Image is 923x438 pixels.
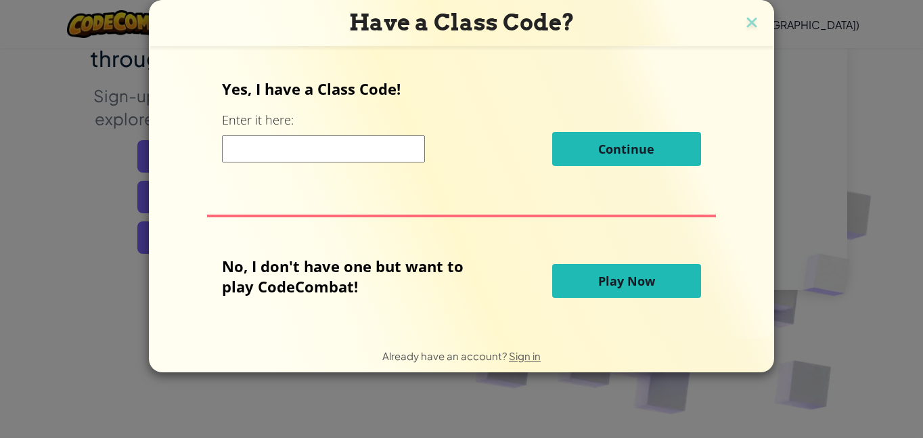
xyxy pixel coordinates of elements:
[51,80,121,89] div: Domain Overview
[509,349,541,362] a: Sign in
[598,273,655,289] span: Play Now
[35,35,149,46] div: Domain: [DOMAIN_NAME]
[222,256,484,297] p: No, I don't have one but want to play CodeCombat!
[22,22,32,32] img: logo_orange.svg
[135,79,145,89] img: tab_keywords_by_traffic_grey.svg
[22,35,32,46] img: website_grey.svg
[222,112,294,129] label: Enter it here:
[38,22,66,32] div: v 4.0.25
[382,349,509,362] span: Already have an account?
[743,14,761,34] img: close icon
[150,80,228,89] div: Keywords by Traffic
[222,79,700,99] p: Yes, I have a Class Code!
[37,79,47,89] img: tab_domain_overview_orange.svg
[349,9,575,36] span: Have a Class Code?
[552,264,701,298] button: Play Now
[552,132,701,166] button: Continue
[598,141,654,157] span: Continue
